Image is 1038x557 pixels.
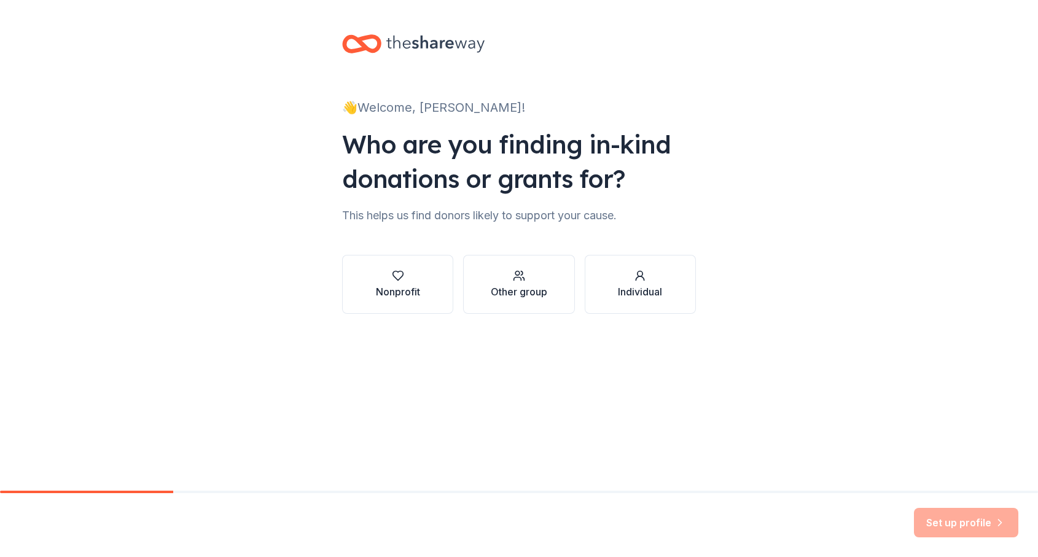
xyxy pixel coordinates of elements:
[342,206,696,225] div: This helps us find donors likely to support your cause.
[376,284,420,299] div: Nonprofit
[342,98,696,117] div: 👋 Welcome, [PERSON_NAME]!
[342,127,696,196] div: Who are you finding in-kind donations or grants for?
[463,255,574,314] button: Other group
[491,284,547,299] div: Other group
[585,255,696,314] button: Individual
[618,284,662,299] div: Individual
[342,255,453,314] button: Nonprofit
